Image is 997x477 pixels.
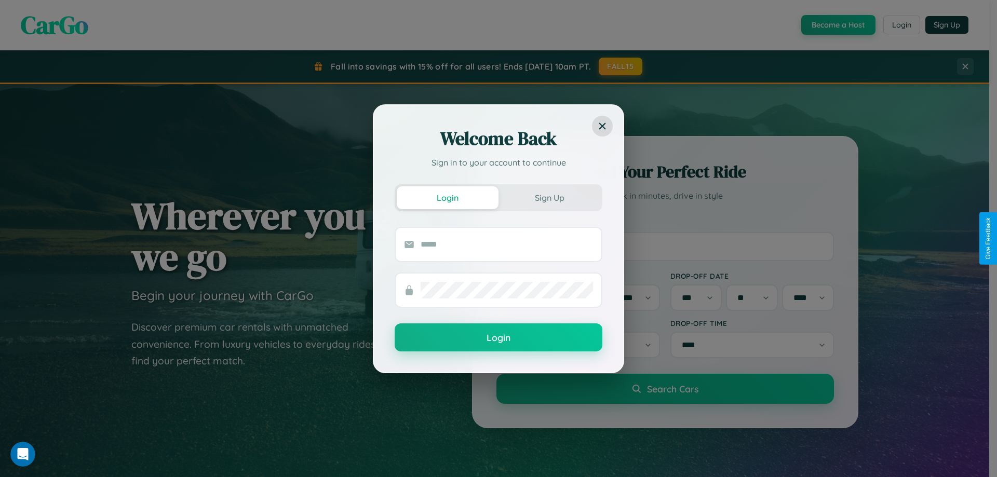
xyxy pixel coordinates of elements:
[10,442,35,467] iframe: Intercom live chat
[498,186,600,209] button: Sign Up
[395,126,602,151] h2: Welcome Back
[395,156,602,169] p: Sign in to your account to continue
[395,323,602,351] button: Login
[985,217,992,260] div: Give Feedback
[397,186,498,209] button: Login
